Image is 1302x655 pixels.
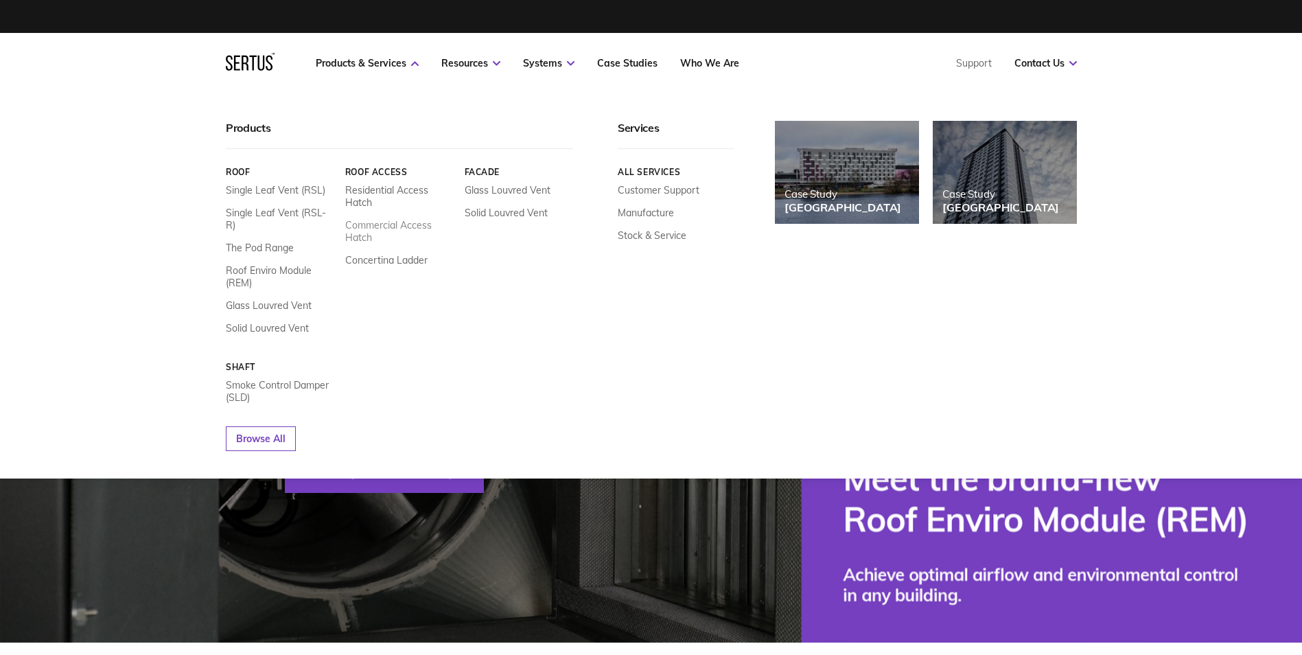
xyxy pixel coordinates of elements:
a: Stock & Service [618,229,686,242]
a: Roof [226,167,335,177]
a: Solid Louvred Vent [464,207,547,219]
a: Systems [523,57,574,69]
a: Shaft [226,362,335,372]
a: Products & Services [316,57,419,69]
a: Facade [464,167,573,177]
a: Case Study[GEOGRAPHIC_DATA] [775,121,919,224]
a: Residential Access Hatch [345,184,454,209]
div: [GEOGRAPHIC_DATA] [784,200,901,214]
iframe: Chat Widget [1055,496,1302,655]
a: Case Studies [597,57,658,69]
a: Manufacture [618,207,674,219]
a: The Pod Range [226,242,294,254]
div: Case Study [942,187,1059,200]
a: Contact Us [1014,57,1077,69]
a: Solid Louvred Vent [226,322,309,334]
a: Roof Enviro Module (REM) [226,264,335,289]
a: Case Study[GEOGRAPHIC_DATA] [933,121,1077,224]
div: Products [226,121,573,149]
div: Services [618,121,734,149]
a: Glass Louvred Vent [226,299,312,312]
a: Browse All [226,426,296,451]
a: Commercial Access Hatch [345,219,454,244]
a: Customer Support [618,184,699,196]
a: Roof Access [345,167,454,177]
a: Resources [441,57,500,69]
a: Who We Are [680,57,739,69]
div: Case Study [784,187,901,200]
a: Concertina Ladder [345,254,427,266]
a: Support [956,57,992,69]
a: Single Leaf Vent (RSL-R) [226,207,335,231]
a: Smoke Control Damper (SLD) [226,379,335,404]
a: Glass Louvred Vent [464,184,550,196]
a: All services [618,167,734,177]
div: [GEOGRAPHIC_DATA] [942,200,1059,214]
a: Single Leaf Vent (RSL) [226,184,325,196]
